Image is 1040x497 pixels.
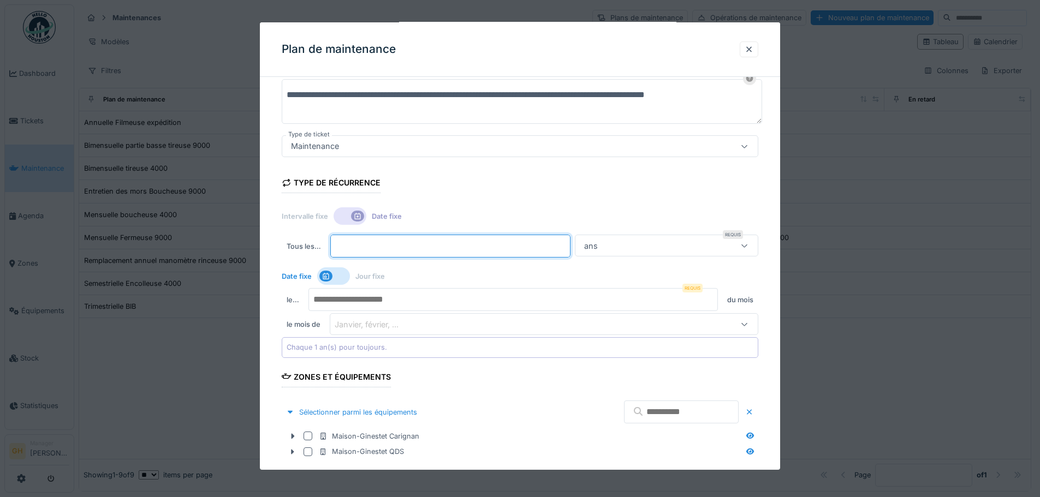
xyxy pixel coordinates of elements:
[282,211,328,221] label: Intervalle fixe
[282,271,312,282] label: Date fixe
[723,230,743,239] div: Requis
[282,313,325,335] div: le mois de
[722,288,758,311] div: du mois
[355,271,385,282] label: Jour fixe
[287,342,387,352] div: Chaque 1 an(s) pour toujours.
[674,468,758,483] div: Fermer le sélecteur
[282,369,391,387] div: Zones et équipements
[286,130,332,139] label: Type de ticket
[282,175,381,193] div: Type de récurrence
[282,235,326,258] div: Tous les …
[372,211,402,221] label: Date fixe
[319,431,419,441] div: Maison-Ginestet Carignan
[282,288,304,311] div: le …
[282,405,421,420] div: Sélectionner parmi les équipements
[287,140,343,152] div: Maintenance
[319,446,404,457] div: Maison-Ginestet QDS
[682,284,703,292] div: Requis
[335,319,414,331] div: Janvier, février, ...
[282,43,396,56] h3: Plan de maintenance
[580,239,602,252] div: ans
